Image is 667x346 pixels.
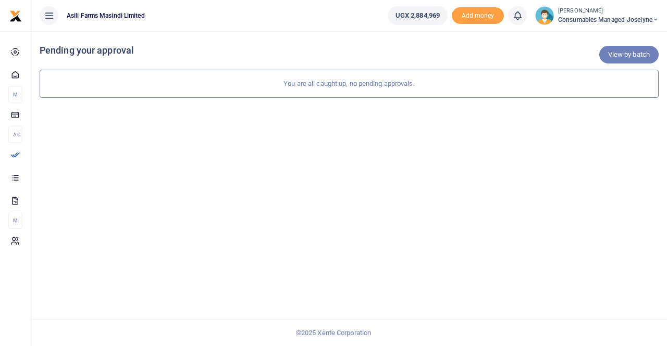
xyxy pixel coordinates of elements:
div: You are all caught up, no pending approvals. [40,70,659,98]
a: Add money [452,11,504,19]
li: Wallet ballance [384,6,452,25]
span: Consumables managed-Joselyne [558,15,659,24]
a: UGX 2,884,969 [388,6,448,25]
span: UGX 2,884,969 [396,10,440,21]
img: logo-small [9,10,22,22]
span: Add money [452,7,504,24]
a: logo-small logo-large logo-large [9,11,22,19]
span: Asili Farms Masindi Limited [63,11,149,20]
img: profile-user [535,6,554,25]
li: Toup your wallet [452,7,504,24]
a: View by batch [599,46,659,63]
li: Ac [8,126,22,143]
small: [PERSON_NAME] [558,7,659,16]
a: profile-user [PERSON_NAME] Consumables managed-Joselyne [535,6,659,25]
li: M [8,86,22,103]
li: M [8,212,22,229]
h4: Pending your approval [40,45,659,56]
